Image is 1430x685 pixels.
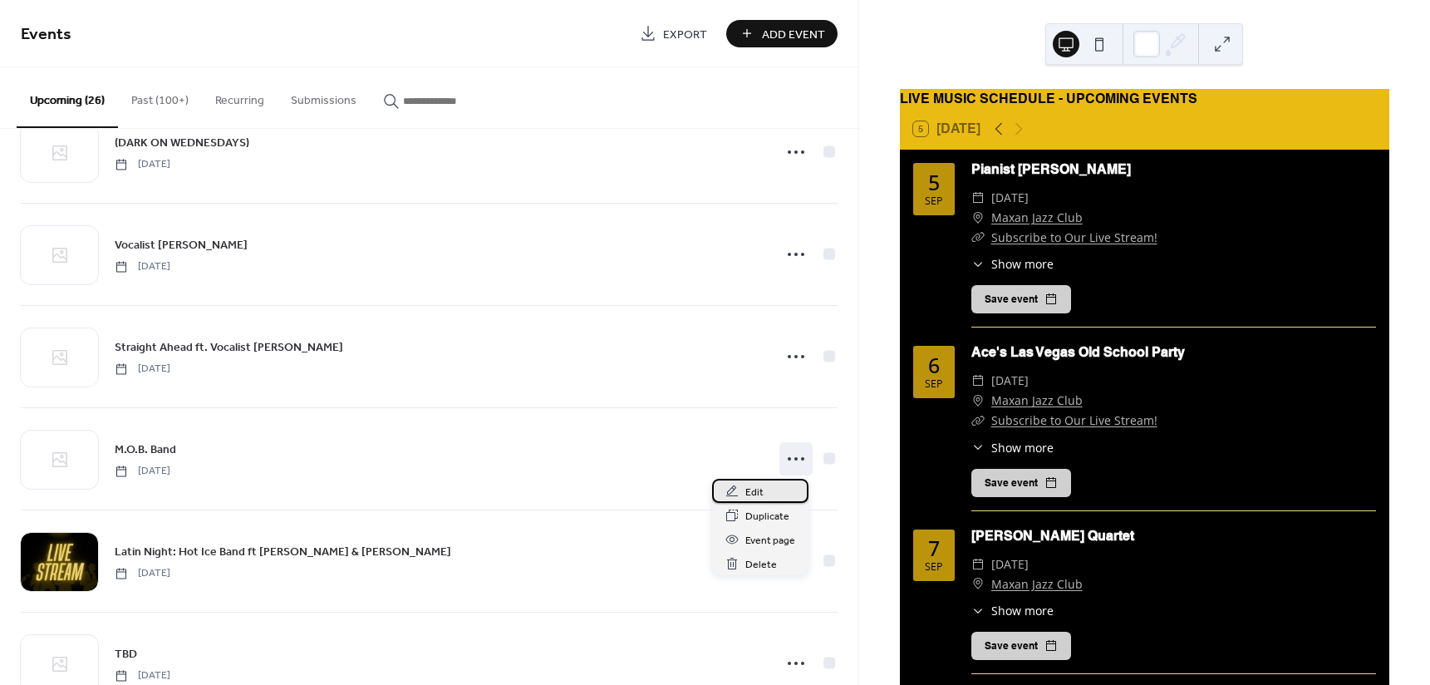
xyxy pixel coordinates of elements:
[971,161,1131,177] a: Pianist [PERSON_NAME]
[115,157,170,172] span: [DATE]
[745,556,777,574] span: Delete
[991,554,1029,574] span: [DATE]
[663,26,707,43] span: Export
[971,391,985,411] div: ​
[115,259,170,274] span: [DATE]
[115,339,343,357] span: Straight Ahead ft. Vocalist [PERSON_NAME]
[971,228,985,248] div: ​
[115,464,170,479] span: [DATE]
[971,602,985,619] div: ​
[115,668,170,683] span: [DATE]
[991,229,1157,245] a: Subscribe to Our Live Stream!
[971,208,985,228] div: ​
[745,484,764,501] span: Edit
[971,411,985,431] div: ​
[17,67,118,128] button: Upcoming (26)
[115,441,176,459] span: M.O.B. Band
[115,646,137,663] span: TBD
[115,133,249,152] a: (DARK ON WEDNESDAYS)
[971,285,1071,313] button: Save event
[115,440,176,459] a: M.O.B. Band
[971,526,1376,546] div: [PERSON_NAME] Quartet
[115,237,248,254] span: Vocalist [PERSON_NAME]
[971,574,985,594] div: ​
[971,255,1054,273] button: ​Show more
[971,602,1054,619] button: ​Show more
[991,574,1083,594] a: Maxan Jazz Club
[971,371,985,391] div: ​
[991,371,1029,391] span: [DATE]
[115,235,248,254] a: Vocalist [PERSON_NAME]
[928,538,940,559] div: 7
[115,644,137,663] a: TBD
[971,439,1054,456] button: ​Show more
[115,566,170,581] span: [DATE]
[925,379,943,390] div: Sep
[971,632,1071,660] button: Save event
[991,602,1054,619] span: Show more
[115,135,249,152] span: (DARK ON WEDNESDAYS)
[971,554,985,574] div: ​
[118,67,202,126] button: Past (100+)
[991,208,1083,228] a: Maxan Jazz Club
[971,439,985,456] div: ​
[202,67,278,126] button: Recurring
[115,544,451,561] span: Latin Night: Hot Ice Band ft [PERSON_NAME] & [PERSON_NAME]
[928,172,940,193] div: 5
[115,362,170,377] span: [DATE]
[627,20,720,47] a: Export
[925,196,943,207] div: Sep
[971,255,985,273] div: ​
[971,188,985,208] div: ​
[991,439,1054,456] span: Show more
[762,26,825,43] span: Add Event
[726,20,838,47] button: Add Event
[900,89,1389,109] div: LIVE MUSIC SCHEDULE - UPCOMING EVENTS
[971,469,1071,497] button: Save event
[115,338,343,357] a: Straight Ahead ft. Vocalist [PERSON_NAME]
[928,355,940,376] div: 6
[991,412,1157,428] a: Subscribe to Our Live Stream!
[115,542,451,561] a: Latin Night: Hot Ice Band ft [PERSON_NAME] & [PERSON_NAME]
[278,67,370,126] button: Submissions
[925,562,943,573] div: Sep
[991,391,1083,411] a: Maxan Jazz Club
[745,508,789,525] span: Duplicate
[971,344,1185,360] a: Ace's Las Vegas Old School Party
[991,255,1054,273] span: Show more
[21,18,71,51] span: Events
[745,532,795,549] span: Event page
[991,188,1029,208] span: [DATE]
